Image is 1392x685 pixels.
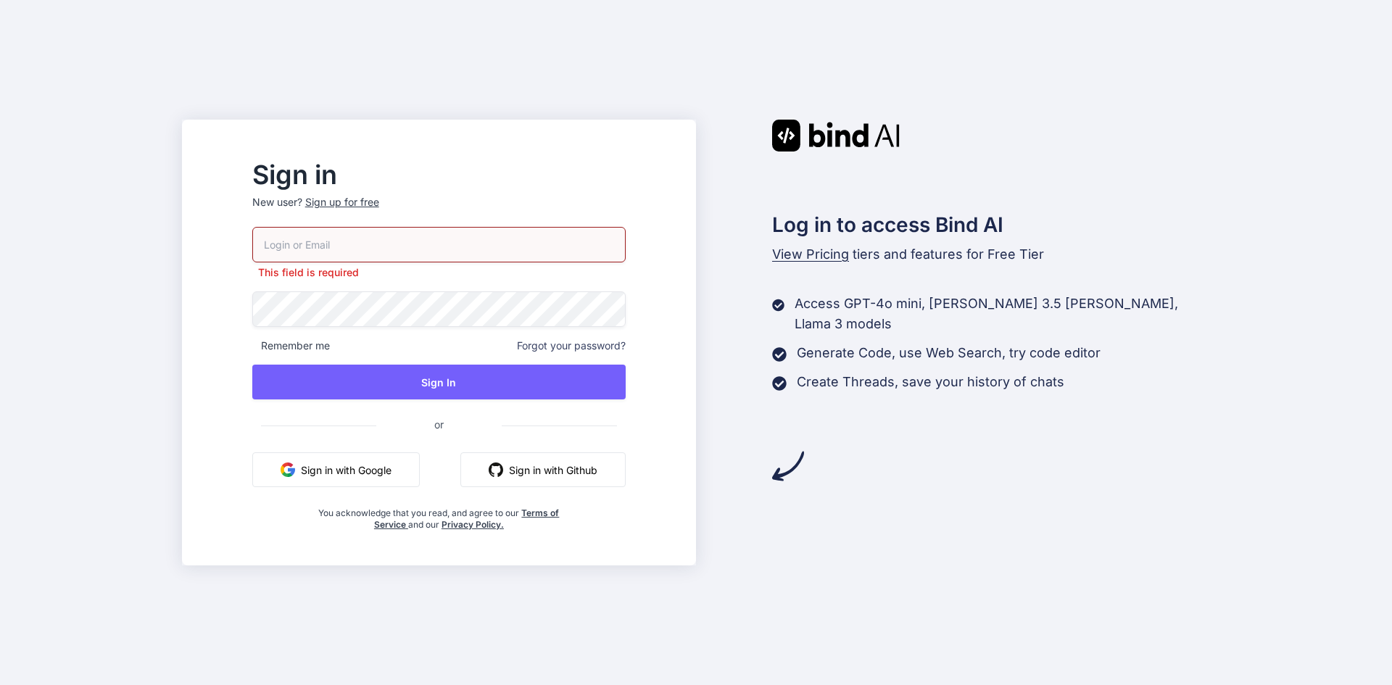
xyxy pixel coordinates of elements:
p: Create Threads, save your history of chats [797,372,1064,392]
a: Terms of Service [374,507,560,530]
button: Sign in with Github [460,452,626,487]
img: github [489,462,503,477]
p: This field is required [252,265,626,280]
h2: Log in to access Bind AI [772,209,1210,240]
span: View Pricing [772,246,849,262]
p: Generate Code, use Web Search, try code editor [797,343,1101,363]
p: Access GPT-4o mini, [PERSON_NAME] 3.5 [PERSON_NAME], Llama 3 models [795,294,1210,334]
div: You acknowledge that you read, and agree to our and our [315,499,564,531]
span: or [376,407,502,442]
button: Sign In [252,365,626,399]
img: Bind AI logo [772,120,900,151]
span: Forgot your password? [517,339,626,353]
div: Sign up for free [305,195,379,209]
span: Remember me [252,339,330,353]
h2: Sign in [252,163,626,186]
input: Login or Email [252,227,626,262]
a: Privacy Policy. [442,519,504,530]
img: google [281,462,295,477]
button: Sign in with Google [252,452,420,487]
p: New user? [252,195,626,227]
p: tiers and features for Free Tier [772,244,1210,265]
img: arrow [772,450,804,482]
